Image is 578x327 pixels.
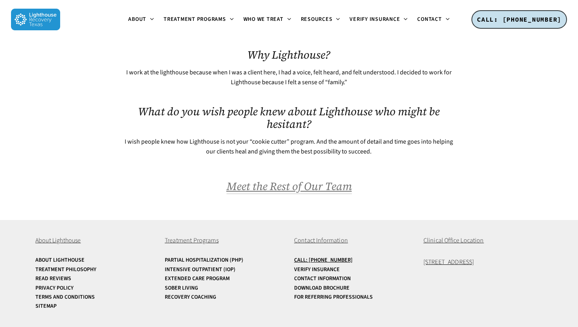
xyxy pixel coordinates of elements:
[165,236,219,245] span: Treatment Programs
[345,17,412,23] a: Verify Insurance
[35,267,155,273] a: Treatment Philosophy
[423,258,474,266] a: [STREET_ADDRESS]
[35,294,155,300] a: Terms and Conditions
[164,15,226,23] span: Treatment Programs
[165,276,284,282] a: Extended Care Program
[412,17,454,23] a: Contact
[159,17,239,23] a: Treatment Programs
[294,267,413,273] a: Verify Insurance
[226,179,352,194] span: Meet the Rest of Our Team
[122,137,457,157] p: I wish people knew how Lighthouse is not your “cookie cutter” program. And the amount of detail a...
[11,9,60,30] img: Lighthouse Recovery Texas
[350,15,400,23] span: Verify Insurance
[165,285,284,291] a: Sober Living
[165,294,284,300] a: Recovery Coaching
[296,17,345,23] a: Resources
[294,276,413,282] a: Contact Information
[226,179,352,194] a: Meet the Rest of Our Team
[122,48,457,61] h2: Why Lighthouse?
[122,68,457,88] p: I work at the lighthouse because when I was a client here, I had a voice, felt heard, and felt un...
[294,257,413,263] a: Call: [PHONE_NUMBER]
[35,236,81,245] span: About Lighthouse
[423,236,484,245] span: Clinical Office Location
[128,15,146,23] span: About
[123,17,159,23] a: About
[122,105,457,130] h2: What do you wish people knew about Lighthouse who might be hesitant?
[239,17,296,23] a: Who We Treat
[165,257,284,263] a: Partial Hospitalization (PHP)
[243,15,283,23] span: Who We Treat
[165,267,284,273] a: Intensive Outpatient (IOP)
[35,303,155,309] a: Sitemap
[35,285,155,291] a: Privacy Policy
[301,15,333,23] span: Resources
[35,257,155,263] a: About Lighthouse
[417,15,442,23] span: Contact
[35,276,155,282] a: Read Reviews
[294,285,413,291] a: Download Brochure
[294,236,348,245] span: Contact Information
[471,10,567,29] a: CALL: [PHONE_NUMBER]
[477,15,561,23] span: CALL: [PHONE_NUMBER]
[294,294,413,300] a: For Referring Professionals
[294,256,353,264] u: Call: [PHONE_NUMBER]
